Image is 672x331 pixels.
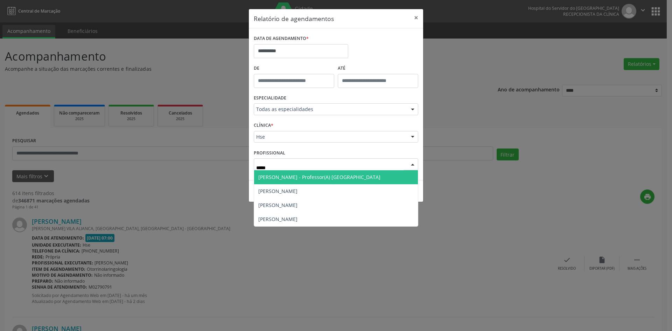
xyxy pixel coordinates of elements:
label: De [254,63,334,74]
span: Hse [256,133,404,140]
h5: Relatório de agendamentos [254,14,334,23]
span: [PERSON_NAME] [258,216,297,222]
span: [PERSON_NAME] [258,188,297,194]
span: Todas as especialidades [256,106,404,113]
label: DATA DE AGENDAMENTO [254,33,309,44]
span: [PERSON_NAME] [258,202,297,208]
button: Close [409,9,423,26]
label: CLÍNICA [254,120,273,131]
label: ESPECIALIDADE [254,93,286,104]
label: PROFISSIONAL [254,147,285,158]
span: [PERSON_NAME] - Professor(A) [GEOGRAPHIC_DATA] [258,174,380,180]
label: ATÉ [338,63,418,74]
